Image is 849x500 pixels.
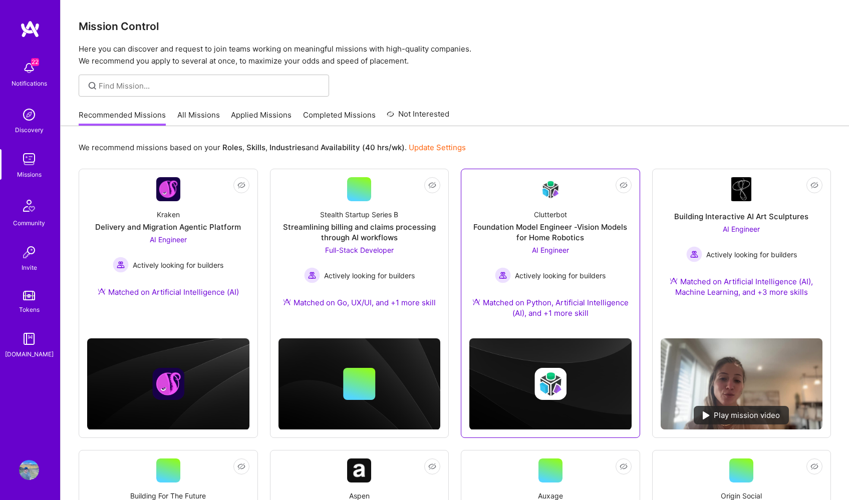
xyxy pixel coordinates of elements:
[283,298,291,306] img: Ateam Purple Icon
[278,222,441,243] div: Streamlining billing and claims processing through AI workflows
[79,142,466,153] p: We recommend missions based on your , , and .
[534,368,567,400] img: Company logo
[472,298,480,306] img: Ateam Purple Icon
[22,262,37,273] div: Invite
[661,276,823,297] div: Matched on Artificial Intelligence (AI), Machine Learning, and +3 more skills
[237,462,245,470] i: icon EyeClosed
[469,222,632,243] div: Foundation Model Engineer -Vision Models for Home Robotics
[177,110,220,126] a: All Missions
[95,222,241,232] div: Delivery and Migration Agentic Platform
[87,338,249,430] img: cover
[156,177,180,201] img: Company Logo
[620,462,628,470] i: icon EyeClosed
[469,338,632,430] img: cover
[428,181,436,189] i: icon EyeClosed
[5,349,54,359] div: [DOMAIN_NAME]
[731,177,751,201] img: Company Logo
[387,108,449,126] a: Not Interested
[87,80,98,92] i: icon SearchGrey
[278,338,441,430] img: cover
[150,235,187,244] span: AI Engineer
[810,181,818,189] i: icon EyeClosed
[99,81,322,91] input: Find Mission...
[13,218,45,228] div: Community
[304,267,320,283] img: Actively looking for builders
[694,406,789,424] div: Play mission video
[661,338,823,429] img: No Mission
[31,58,39,66] span: 22
[15,125,44,135] div: Discovery
[674,211,808,222] div: Building Interactive AI Art Sculptures
[469,297,632,318] div: Matched on Python, Artificial Intelligence (AI), and +1 more skill
[686,246,702,262] img: Actively looking for builders
[495,267,511,283] img: Actively looking for builders
[17,169,42,180] div: Missions
[231,110,292,126] a: Applied Missions
[19,105,39,125] img: discovery
[79,110,166,126] a: Recommended Missions
[157,209,180,220] div: Kraken
[670,277,678,285] img: Ateam Purple Icon
[152,368,184,400] img: Company logo
[17,460,42,480] a: User Avatar
[620,181,628,189] i: icon EyeClosed
[113,257,129,273] img: Actively looking for builders
[278,177,441,320] a: Stealth Startup Series BStreamlining billing and claims processing through AI workflowsFull-Stack...
[661,177,823,330] a: Company LogoBuilding Interactive AI Art SculpturesAI Engineer Actively looking for buildersActive...
[19,58,39,78] img: bell
[325,246,394,254] span: Full-Stack Developer
[515,270,606,281] span: Actively looking for builders
[283,297,436,308] div: Matched on Go, UX/UI, and +1 more skill
[98,287,239,297] div: Matched on Artificial Intelligence (AI)
[428,462,436,470] i: icon EyeClosed
[12,78,47,89] div: Notifications
[534,209,567,220] div: Clutterbot
[19,460,39,480] img: User Avatar
[723,225,760,233] span: AI Engineer
[87,177,249,309] a: Company LogoKrakenDelivery and Migration Agentic PlatformAI Engineer Actively looking for builder...
[532,246,569,254] span: AI Engineer
[19,329,39,349] img: guide book
[222,143,242,152] b: Roles
[237,181,245,189] i: icon EyeClosed
[19,149,39,169] img: teamwork
[19,242,39,262] img: Invite
[23,291,35,300] img: tokens
[98,287,106,295] img: Ateam Purple Icon
[321,143,405,152] b: Availability (40 hrs/wk)
[469,177,632,330] a: Company LogoClutterbotFoundation Model Engineer -Vision Models for Home RoboticsAI Engineer Activ...
[324,270,415,281] span: Actively looking for builders
[17,194,41,218] img: Community
[246,143,265,152] b: Skills
[706,249,797,260] span: Actively looking for builders
[409,143,466,152] a: Update Settings
[810,462,818,470] i: icon EyeClosed
[79,43,831,67] p: Here you can discover and request to join teams working on meaningful missions with high-quality ...
[19,304,40,315] div: Tokens
[703,411,710,419] img: play
[269,143,306,152] b: Industries
[538,178,562,201] img: Company Logo
[320,209,398,220] div: Stealth Startup Series B
[303,110,376,126] a: Completed Missions
[79,20,831,33] h3: Mission Control
[347,458,371,482] img: Company Logo
[133,260,223,270] span: Actively looking for builders
[20,20,40,38] img: logo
